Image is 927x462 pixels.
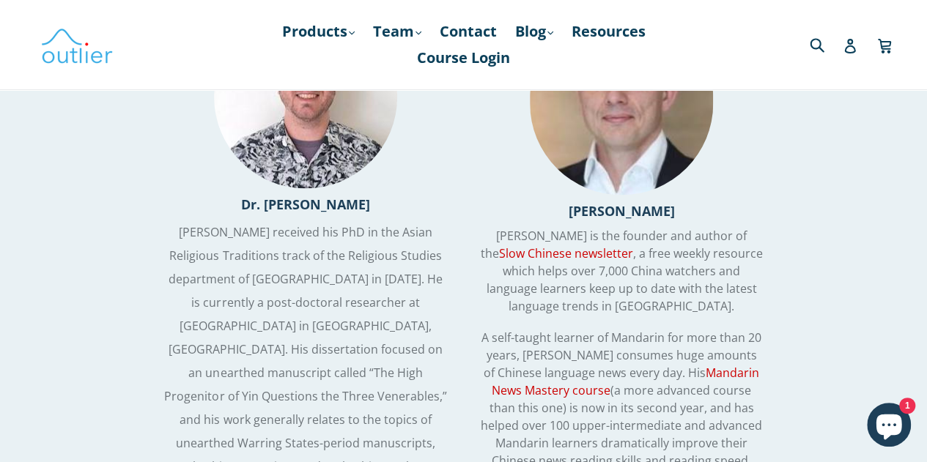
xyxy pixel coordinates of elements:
h3: [PERSON_NAME] [475,202,769,220]
a: Blog [508,18,561,45]
a: Mandarin News Mastery course [492,365,759,398]
inbox-online-store-chat: Shopify online store chat [863,403,915,450]
a: Team [366,18,429,45]
a: Course Login [410,45,517,71]
span: [PERSON_NAME] is the founder and author of the , a free weekly resource which helps over 7,000 Ch... [481,228,763,314]
input: Search [806,29,846,59]
h3: Dr. [PERSON_NAME] [158,195,452,213]
a: Products [275,18,362,45]
a: Resources [564,18,653,45]
img: Outlier Linguistics [40,23,114,66]
a: Slow Chinese newsletter [499,245,633,261]
a: Contact [432,18,504,45]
